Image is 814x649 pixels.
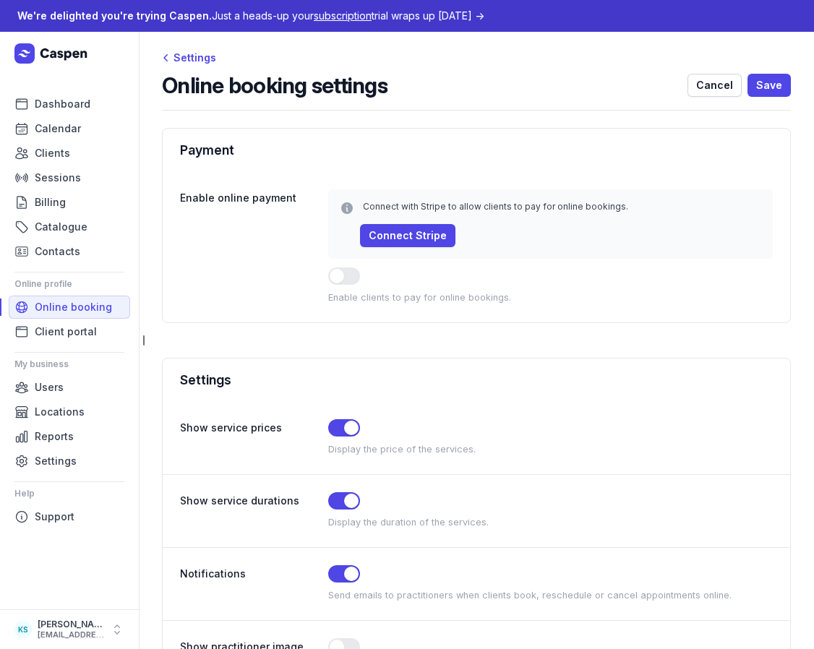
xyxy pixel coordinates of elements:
span: subscription [314,9,372,22]
div: Online profile [14,272,124,296]
div: Enable online payment [180,189,328,207]
span: Locations [35,403,85,421]
span: Client portal [35,323,97,340]
span: Dashboard [35,95,90,113]
span: Connect Stripe [369,227,447,244]
div: Just a heads-up your trial wraps up [DATE] → [17,7,484,25]
div: Payment [180,140,773,160]
div: Help [14,482,124,505]
span: Online booking [35,298,112,316]
small: Display the price of the services. [328,444,476,455]
small: Enable clients to pay for online bookings. [328,292,511,303]
span: Catalogue [35,218,87,236]
span: KS [18,621,28,638]
small: Display the duration of the services. [328,517,489,528]
div: Settings [162,49,216,66]
h2: Online booking settings [162,72,387,98]
span: We're delighted you're trying Caspen. [17,9,212,22]
div: [EMAIL_ADDRESS][DOMAIN_NAME] [38,630,104,640]
div: Show service prices [180,419,328,437]
div: [PERSON_NAME] [38,619,104,630]
div: My business [14,353,124,376]
span: Users [35,379,64,396]
span: Cancel [696,77,733,94]
small: Send emails to practitioners when clients book, reschedule or cancel appointments online. [328,590,732,601]
span: Calendar [35,120,81,137]
div: Notifications [180,565,328,583]
span: Settings [35,452,77,470]
div: Settings [180,370,773,390]
span: Save [756,77,782,94]
span: Billing [35,194,66,211]
div: Show service durations [180,492,328,510]
span: Clients [35,145,70,162]
span: Support [35,508,74,525]
span: Contacts [35,243,80,260]
div: Connect with Stripe to allow clients to pay for online bookings. [363,201,761,212]
span: Reports [35,428,74,445]
span: Sessions [35,169,81,186]
button: Save [747,74,791,97]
